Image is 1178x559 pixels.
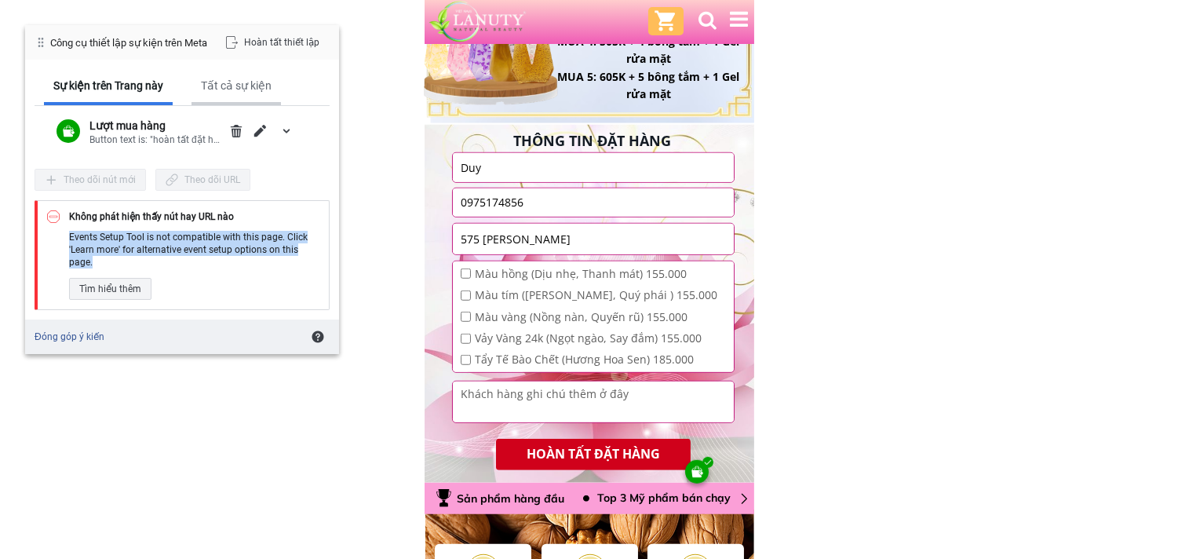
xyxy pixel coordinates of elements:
div: Lượt mua hàng [89,119,224,133]
p: HOÀN TẤT ĐẶT HÀNG [495,439,691,470]
div: Tất cả sự kiện [201,79,272,93]
div: Sự kiện trên Trang này [44,69,173,105]
input: Số điện thoại [457,188,730,217]
div: Công cụ thiết lập sự kiện trên Meta [50,36,207,49]
div: Hoàn tất thiết lập [215,31,330,53]
input: Địa chỉ cũ [457,224,730,254]
div: Tìm hiểu về Công cụ thiết lập sự kiện [306,326,330,348]
h3: MUA 5: 605K + 5 bông tắm + 1 Gel rửa mặt [557,68,740,104]
span: Màu hồng (Dịu nhẹ, Thanh mát) 155.000 [475,265,717,283]
h3: MUA 4: 505K + 4 bông tắm + 1 Gel rửa mặt [557,33,740,68]
div: Không phát hiện thấy nút hay URL nào [69,210,234,223]
div: mở rộng/thu gọn chi tiết [275,120,298,142]
div: Sự kiện trên Trang này [53,79,163,93]
span: Màu vàng (Nồng nàn, Quyến rũ) 155.000 [475,309,717,326]
div: Top 3 Mỹ phẩm bán chạy [597,489,745,506]
span: Màu tím ([PERSON_NAME], Quý phái ) 155.000 [475,287,717,304]
div: Events Setup Tool is not compatible with this page. Click 'Learn more' for alternative event setu... [69,231,319,269]
div: Sản phẩm hàng đầu [457,490,568,507]
a: Đóng góp ý kiến [35,331,104,343]
div: Tất cả sự kiện [191,69,281,105]
div: Chỉnh sửa [248,120,272,142]
div: Xóa [224,120,248,142]
h3: THÔNG TIN ĐẶT HÀNG [502,130,682,152]
span: Vảy Vàng 24k (Ngọt ngào, Say đắm) 155.000 [475,330,717,347]
div: Theo dõi URL [155,169,250,191]
div: Tìm hiểu thêm [69,278,151,300]
div: Theo dõi nút mới [35,169,146,191]
div: Button text is: "hoàn tất đặt hàng" [89,133,224,147]
span: Tẩy Tế Bào Chết (Hương Hoa Sen) 185.000 [475,351,717,368]
input: Họ và Tên [457,153,730,182]
img: AAAAABJRU5ErkJggg== [704,459,712,466]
